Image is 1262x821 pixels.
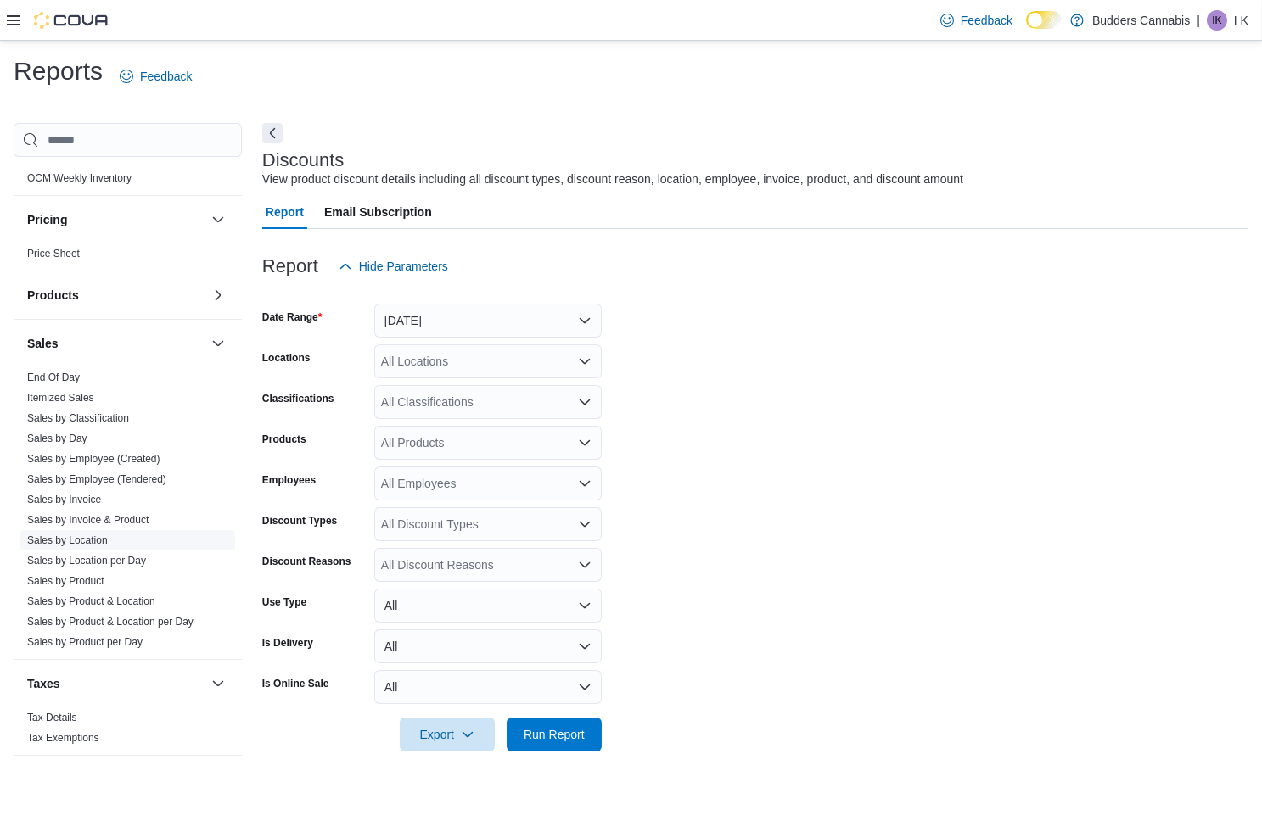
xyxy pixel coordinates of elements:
[262,677,329,690] label: Is Online Sale
[27,514,149,526] a: Sales by Invoice & Product
[27,575,104,587] a: Sales by Product
[113,59,199,93] a: Feedback
[1212,10,1221,31] span: IK
[578,558,592,572] button: Open list of options
[27,636,143,648] a: Sales by Product per Day
[374,670,602,704] button: All
[27,433,87,444] a: Sales by Day
[27,172,132,184] a: OCM Weekly Inventory
[27,248,80,260] a: Price Sheet
[14,54,103,88] h1: Reports
[578,477,592,490] button: Open list of options
[27,555,146,567] a: Sales by Location per Day
[14,168,242,195] div: OCM
[262,595,306,609] label: Use Type
[324,195,432,229] span: Email Subscription
[578,355,592,368] button: Open list of options
[27,371,80,383] a: End Of Day
[27,453,160,465] a: Sales by Employee (Created)
[27,595,155,607] a: Sales by Product & Location
[262,256,318,276] h3: Report
[208,673,228,694] button: Taxes
[27,287,205,304] button: Products
[27,211,67,228] h3: Pricing
[262,473,316,487] label: Employees
[14,707,242,755] div: Taxes
[1234,10,1248,31] p: I K
[934,3,1019,37] a: Feedback
[524,726,585,743] span: Run Report
[262,150,345,170] h3: Discounts
[208,333,228,354] button: Sales
[27,675,60,692] h3: Taxes
[262,433,306,446] label: Products
[262,392,334,405] label: Classifications
[27,287,79,304] h3: Products
[578,436,592,450] button: Open list of options
[27,675,205,692] button: Taxes
[27,335,205,352] button: Sales
[262,123,283,143] button: Next
[262,514,337,528] label: Discount Types
[578,517,592,531] button: Open list of options
[27,712,77,723] a: Tax Details
[262,555,351,568] label: Discount Reasons
[27,412,129,424] a: Sales by Classification
[266,195,304,229] span: Report
[262,310,323,324] label: Date Range
[1026,29,1027,30] span: Dark Mode
[374,629,602,663] button: All
[140,68,192,85] span: Feedback
[262,351,311,365] label: Locations
[208,209,228,230] button: Pricing
[578,395,592,409] button: Open list of options
[27,616,194,628] a: Sales by Product & Location per Day
[410,718,485,751] span: Export
[27,494,101,505] a: Sales by Invoice
[332,249,455,283] button: Hide Parameters
[1197,10,1200,31] p: |
[961,12,1012,29] span: Feedback
[507,718,602,751] button: Run Report
[374,304,602,338] button: [DATE]
[1092,10,1190,31] p: Budders Cannabis
[27,732,99,744] a: Tax Exemptions
[14,367,242,659] div: Sales
[34,12,110,29] img: Cova
[27,335,59,352] h3: Sales
[27,211,205,228] button: Pricing
[27,473,166,485] a: Sales by Employee (Tendered)
[1026,11,1062,29] input: Dark Mode
[374,589,602,623] button: All
[262,170,963,188] div: View product discount details including all discount types, discount reason, location, employee, ...
[359,258,448,275] span: Hide Parameters
[27,534,108,546] a: Sales by Location
[262,636,313,650] label: Is Delivery
[400,718,495,751] button: Export
[208,285,228,305] button: Products
[14,243,242,271] div: Pricing
[1207,10,1227,31] div: I K
[27,392,94,404] a: Itemized Sales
